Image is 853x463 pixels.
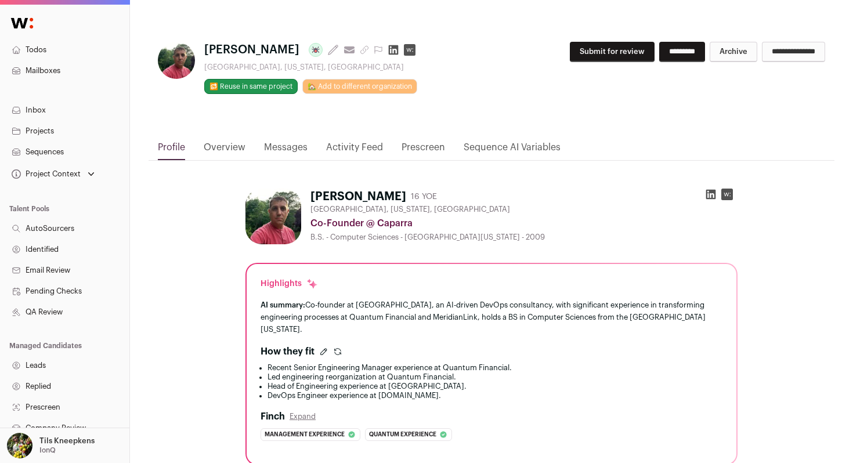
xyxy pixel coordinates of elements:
[268,372,722,382] li: Led engineering reorganization at Quantum Financial.
[39,446,56,455] p: IonQ
[261,299,722,335] div: Co-founder at [GEOGRAPHIC_DATA], an AI-driven DevOps consultancy, with significant experience in ...
[39,436,95,446] p: Tils Kneepkens
[268,391,722,400] li: DevOps Engineer experience at [DOMAIN_NAME].
[261,278,318,290] div: Highlights
[7,433,32,458] img: 6689865-medium_jpg
[402,140,445,160] a: Prescreen
[261,301,305,309] span: AI summary:
[9,169,81,179] div: Project Context
[310,205,510,214] span: [GEOGRAPHIC_DATA], [US_STATE], [GEOGRAPHIC_DATA]
[9,166,97,182] button: Open dropdown
[310,189,406,205] h1: [PERSON_NAME]
[204,140,245,160] a: Overview
[326,140,383,160] a: Activity Feed
[570,42,655,62] button: Submit for review
[302,79,417,94] a: 🏡 Add to different organization
[264,140,308,160] a: Messages
[204,42,299,58] span: [PERSON_NAME]
[369,429,436,440] span: Quantum experience
[158,42,195,79] img: 6c53062d5d574b4afaa41cebbf722354f4b35d9a49d4d430f7e6702b649748a9
[5,433,97,458] button: Open dropdown
[265,429,345,440] span: Management experience
[290,412,316,421] button: Expand
[268,382,722,391] li: Head of Engineering experience at [GEOGRAPHIC_DATA].
[310,233,738,242] div: B.S. - Computer Sciences - [GEOGRAPHIC_DATA][US_STATE] - 2009
[204,63,420,72] div: [GEOGRAPHIC_DATA], [US_STATE], [GEOGRAPHIC_DATA]
[310,216,738,230] div: Co-Founder @ Caparra
[268,363,722,372] li: Recent Senior Engineering Manager experience at Quantum Financial.
[261,345,315,359] h2: How they fit
[411,191,437,202] div: 16 YOE
[204,79,298,94] button: 🔂 Reuse in same project
[464,140,561,160] a: Sequence AI Variables
[245,189,301,244] img: 6c53062d5d574b4afaa41cebbf722354f4b35d9a49d4d430f7e6702b649748a9
[710,42,757,62] button: Archive
[5,12,39,35] img: Wellfound
[158,140,185,160] a: Profile
[261,410,285,424] h2: Finch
